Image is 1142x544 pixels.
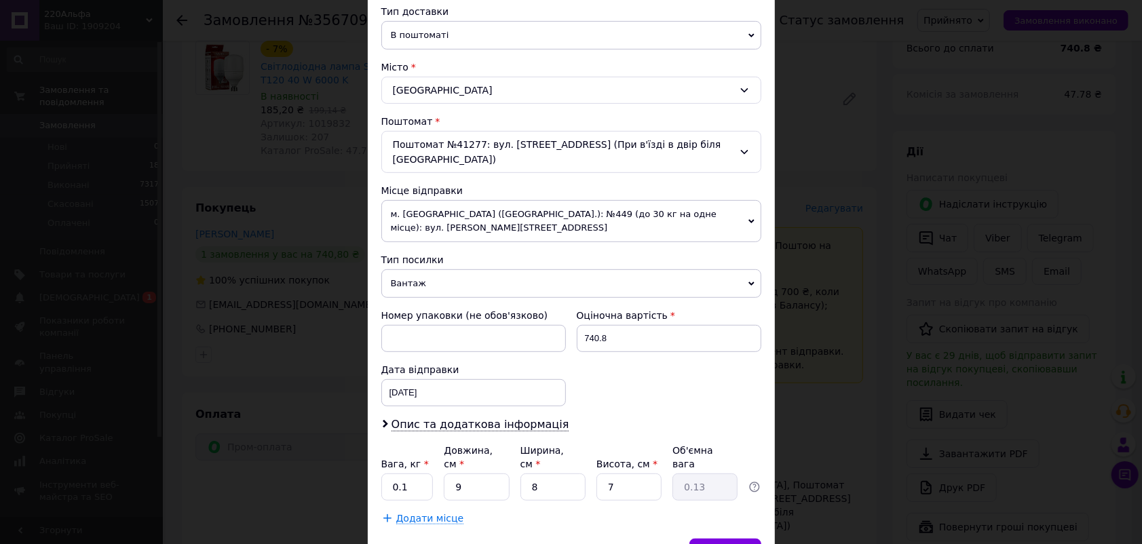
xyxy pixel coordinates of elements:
[381,363,566,376] div: Дата відправки
[381,185,463,196] span: Місце відправки
[396,513,464,524] span: Додати місце
[381,115,761,128] div: Поштомат
[381,200,761,242] span: м. [GEOGRAPHIC_DATA] ([GEOGRAPHIC_DATA].): №449 (до 30 кг на одне місце): вул. [PERSON_NAME][STRE...
[381,77,761,104] div: [GEOGRAPHIC_DATA]
[381,60,761,74] div: Місто
[520,445,564,469] label: Ширина, см
[577,309,761,322] div: Оціночна вартість
[381,254,444,265] span: Тип посилки
[381,269,761,298] span: Вантаж
[381,6,449,17] span: Тип доставки
[672,444,738,471] div: Об'ємна вага
[444,445,493,469] label: Довжина, см
[381,21,761,50] span: В поштоматі
[381,131,761,173] div: Поштомат №41277: вул. [STREET_ADDRESS] (При в'їзді в двір біля [GEOGRAPHIC_DATA])
[596,459,658,469] label: Висота, см
[392,418,569,431] span: Опис та додаткова інформація
[381,309,566,322] div: Номер упаковки (не обов'язково)
[381,459,429,469] label: Вага, кг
